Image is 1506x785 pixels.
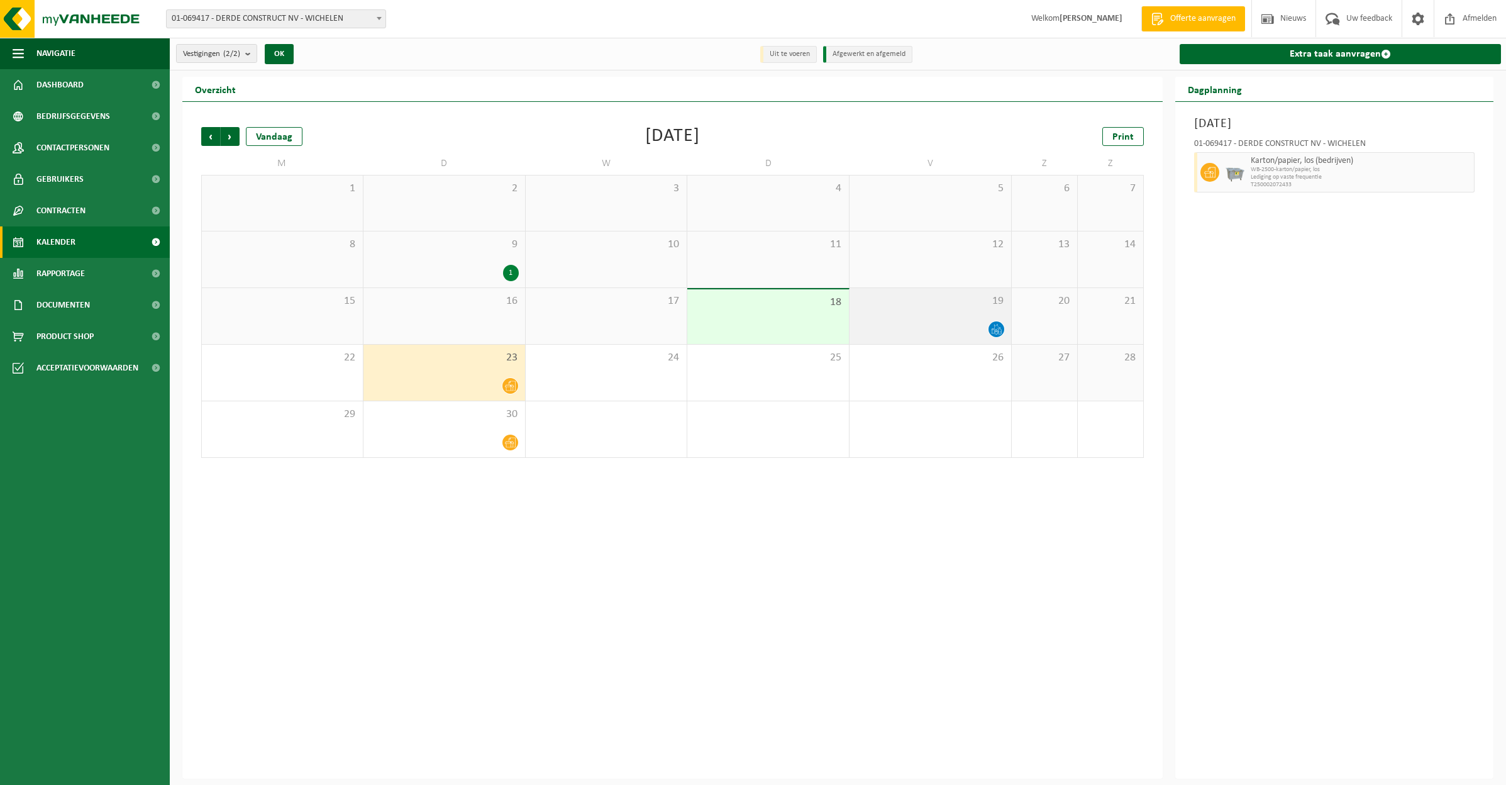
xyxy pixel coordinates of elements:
button: OK [265,44,294,64]
span: WB-2500-karton/papier, los [1251,166,1471,174]
h3: [DATE] [1194,114,1475,133]
span: 6 [1018,182,1071,196]
span: Offerte aanvragen [1167,13,1239,25]
span: 9 [370,238,519,252]
span: 5 [856,182,1005,196]
td: D [687,152,850,175]
span: 4 [694,182,843,196]
h2: Overzicht [182,77,248,101]
a: Print [1102,127,1144,146]
div: 1 [503,265,519,281]
span: 18 [694,296,843,309]
span: Karton/papier, los (bedrijven) [1251,156,1471,166]
td: Z [1078,152,1144,175]
li: Afgewerkt en afgemeld [823,46,912,63]
span: Product Shop [36,321,94,352]
div: 01-069417 - DERDE CONSTRUCT NV - WICHELEN [1194,140,1475,152]
span: Acceptatievoorwaarden [36,352,138,384]
span: 16 [370,294,519,308]
a: Extra taak aanvragen [1180,44,1501,64]
h2: Dagplanning [1175,77,1254,101]
span: Bedrijfsgegevens [36,101,110,132]
span: 15 [208,294,357,308]
span: 12 [856,238,1005,252]
span: 28 [1084,351,1137,365]
span: Documenten [36,289,90,321]
span: Rapportage [36,258,85,289]
span: 7 [1084,182,1137,196]
span: Dashboard [36,69,84,101]
td: W [526,152,688,175]
span: 23 [370,351,519,365]
div: Vandaag [246,127,302,146]
span: 25 [694,351,843,365]
span: 29 [208,408,357,421]
span: 22 [208,351,357,365]
span: 21 [1084,294,1137,308]
span: 10 [532,238,681,252]
span: 1 [208,182,357,196]
span: Print [1112,132,1134,142]
div: [DATE] [645,127,700,146]
span: Vorige [201,127,220,146]
span: 17 [532,294,681,308]
span: 24 [532,351,681,365]
span: 13 [1018,238,1071,252]
count: (2/2) [223,50,240,58]
span: 14 [1084,238,1137,252]
span: Volgende [221,127,240,146]
span: T250002072433 [1251,181,1471,189]
span: Lediging op vaste frequentie [1251,174,1471,181]
td: M [201,152,363,175]
span: Vestigingen [183,45,240,64]
span: 3 [532,182,681,196]
span: 8 [208,238,357,252]
span: 01-069417 - DERDE CONSTRUCT NV - WICHELEN [167,10,385,28]
span: 27 [1018,351,1071,365]
strong: [PERSON_NAME] [1060,14,1122,23]
span: Gebruikers [36,164,84,195]
span: 11 [694,238,843,252]
td: V [850,152,1012,175]
span: Contactpersonen [36,132,109,164]
span: Navigatie [36,38,75,69]
td: D [363,152,526,175]
img: WB-2500-GAL-GY-01 [1226,163,1244,182]
a: Offerte aanvragen [1141,6,1245,31]
button: Vestigingen(2/2) [176,44,257,63]
li: Uit te voeren [760,46,817,63]
span: 01-069417 - DERDE CONSTRUCT NV - WICHELEN [166,9,386,28]
span: 30 [370,408,519,421]
span: 19 [856,294,1005,308]
span: Kalender [36,226,75,258]
span: 2 [370,182,519,196]
span: 26 [856,351,1005,365]
span: Contracten [36,195,86,226]
span: 20 [1018,294,1071,308]
td: Z [1012,152,1078,175]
